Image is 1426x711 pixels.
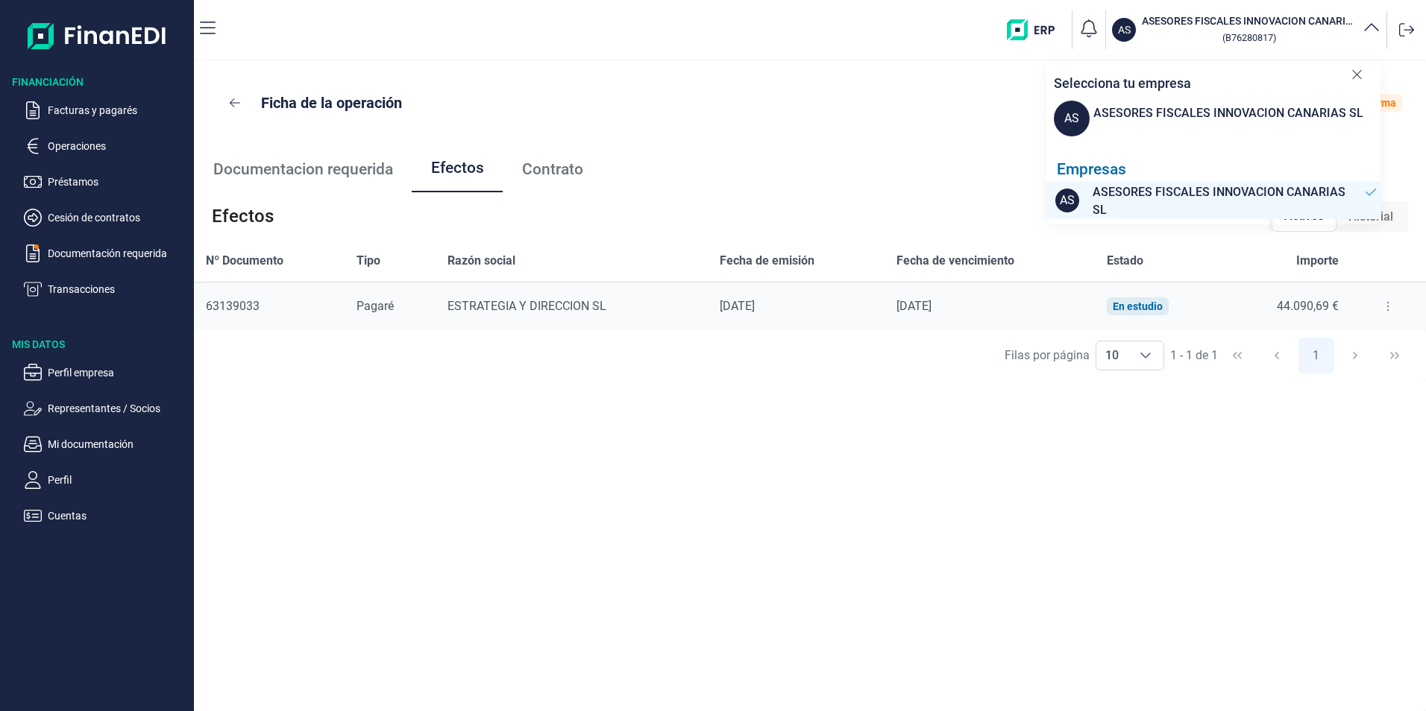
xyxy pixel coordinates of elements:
span: Pagaré [356,299,394,313]
img: erp [1007,19,1066,40]
p: Selecciona tu empresa [1054,73,1191,93]
span: Razón social [447,252,515,270]
p: Representantes / Socios [48,399,188,417]
span: Contrato [522,162,583,177]
span: AS [1054,101,1090,136]
button: Transacciones [24,280,188,298]
p: Cuentas [48,507,188,525]
div: Empresas [1057,160,1381,179]
div: Choose [1128,341,1163,370]
span: ASESORES FISCALES INNOVACION CANARIAS SL [1093,183,1360,219]
span: Estado [1107,252,1143,270]
p: Perfil [48,471,188,489]
small: Copiar cif [1222,32,1276,43]
a: Efectos [412,145,503,194]
span: Documentacion requerida [213,162,393,177]
button: Documentación requerida [24,244,188,262]
p: Ficha de la operación [261,92,402,113]
p: Operaciones [48,137,188,155]
button: Facturas y pagarés [24,101,188,119]
a: Documentacion requerida [194,145,412,194]
button: Cuentas [24,507,188,525]
button: Perfil [24,471,188,489]
p: Documentación requerida [48,244,188,262]
button: ASASESORES FISCALES INNOVACION CANARIAS SL (B76280817) [1112,13,1381,46]
button: First Page [1219,338,1255,373]
span: Importe [1296,252,1339,270]
button: Préstamos [24,173,188,191]
span: Nº Documento [206,252,283,270]
button: Page 1 [1298,338,1334,373]
span: Efectos [212,204,274,228]
span: 10 [1096,341,1128,370]
p: Transacciones [48,280,188,298]
button: Last Page [1377,338,1413,373]
span: 63139033 [206,299,260,313]
div: [DATE] [896,299,1084,314]
span: Fecha de emisión [720,252,814,270]
button: Cesión de contratos [24,209,188,227]
span: AS [1055,189,1079,212]
div: Filas por página [1005,347,1090,364]
p: Cesión de contratos [48,209,188,227]
span: Fecha de vencimiento [896,252,1014,270]
button: Representantes / Socios [24,399,188,417]
span: Tipo [356,252,380,270]
div: En estudio [1113,300,1163,312]
img: Logo de aplicación [28,12,167,60]
p: Préstamos [48,173,188,191]
a: Contrato [503,145,602,194]
span: 1 - 1 de 1 [1170,350,1218,361]
button: Previous Page [1259,338,1295,373]
span: Efectos [431,160,484,176]
p: AS [1118,22,1131,37]
p: Perfil empresa [48,364,188,382]
button: Next Page [1337,338,1373,373]
h3: ASESORES FISCALES INNOVACION CANARIAS SL [1142,13,1357,28]
p: Mi documentación [48,435,188,453]
div: 44.090,69 € [1235,299,1339,314]
button: Mi documentación [24,435,188,453]
div: [DATE] [720,299,873,314]
div: ESTRATEGIA Y DIRECCION SL [447,299,696,314]
button: Perfil empresa [24,364,188,382]
div: ASESORES FISCALES INNOVACION CANARIAS SL [1093,104,1363,122]
button: Operaciones [24,137,188,155]
p: Facturas y pagarés [48,101,188,119]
